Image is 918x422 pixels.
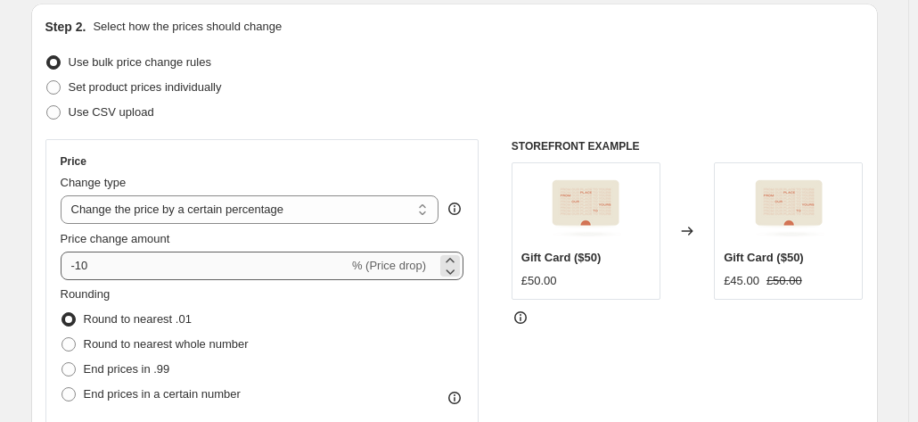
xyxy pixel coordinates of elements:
span: Gift Card ($50) [724,251,804,264]
strike: £50.00 [766,272,802,290]
h6: STOREFRONT EXAMPLE [512,139,864,153]
h3: Price [61,154,86,169]
span: Use bulk price change rules [69,55,211,69]
span: Round to nearest .01 [84,312,192,326]
p: Select how the prices should change [93,18,282,36]
div: £45.00 [724,272,759,290]
input: -15 [61,252,348,280]
img: download_80x.png [753,172,824,244]
div: £50.00 [521,272,557,290]
span: % (Price drop) [352,259,426,272]
img: download_80x.png [550,172,621,244]
span: Set product prices individually [69,80,222,94]
h2: Step 2. [45,18,86,36]
span: Change type [61,176,127,189]
div: help [446,200,463,218]
span: End prices in a certain number [84,387,241,401]
span: Use CSV upload [69,105,154,119]
span: Gift Card ($50) [521,251,602,264]
span: End prices in .99 [84,362,170,376]
span: Rounding [61,287,111,301]
span: Round to nearest whole number [84,337,249,351]
span: Price change amount [61,232,170,245]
